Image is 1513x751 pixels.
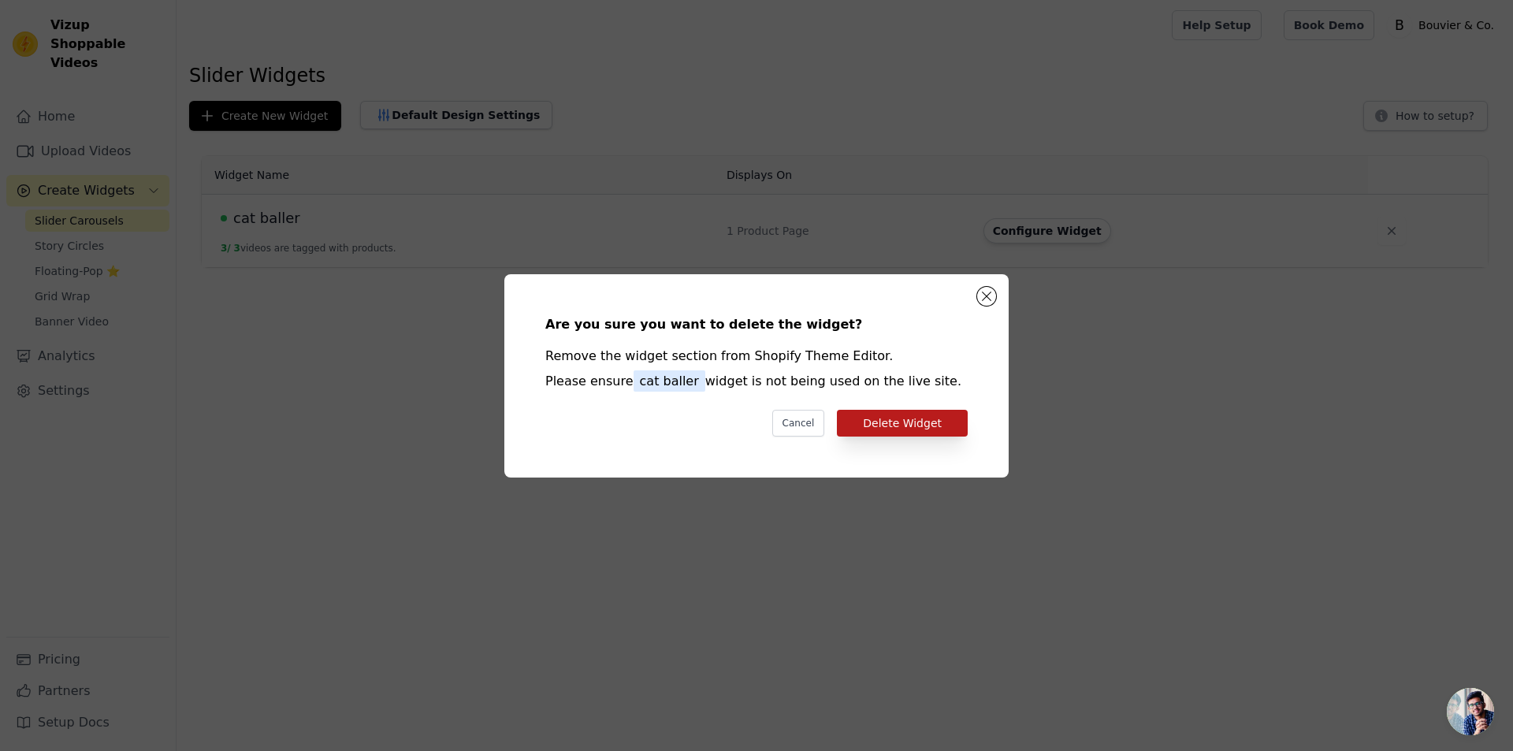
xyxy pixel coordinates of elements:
button: Cancel [772,410,825,437]
div: Open chat [1447,688,1494,735]
div: Are you sure you want to delete the widget? [545,315,968,334]
button: Delete Widget [837,410,968,437]
div: Remove the widget section from Shopify Theme Editor. [545,347,968,366]
button: Close modal [977,287,996,306]
div: Please ensure widget is not being used on the live site. [545,372,968,391]
span: cat baller [634,370,705,392]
